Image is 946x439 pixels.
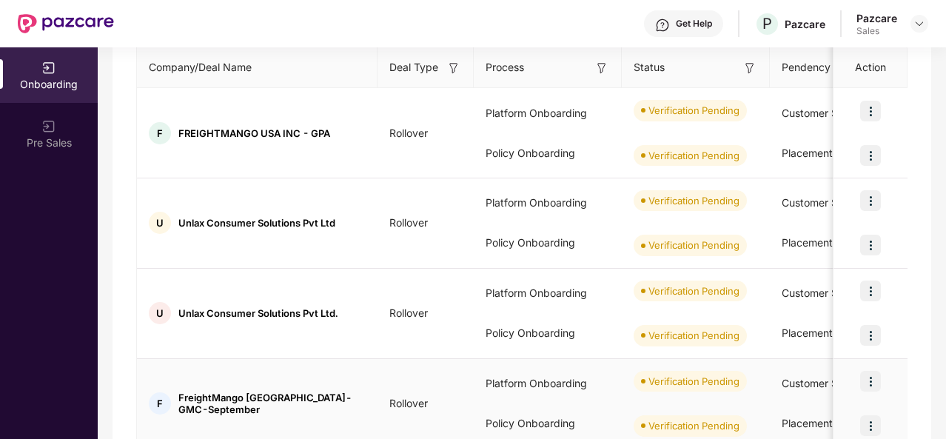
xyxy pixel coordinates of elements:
div: Verification Pending [648,418,739,433]
div: Platform Onboarding [474,363,622,403]
div: Verification Pending [648,148,739,163]
div: U [149,302,171,324]
span: FreightMango [GEOGRAPHIC_DATA]-GMC-September [178,392,366,415]
span: Unlax Consumer Solutions Pvt Ltd. [178,307,338,319]
span: Process [486,59,524,76]
span: Rollover [378,306,440,319]
th: Company/Deal Name [137,47,378,88]
img: svg+xml;base64,PHN2ZyB3aWR0aD0iMjAiIGhlaWdodD0iMjAiIHZpZXdCb3g9IjAgMCAyMCAyMCIgZmlsbD0ibm9uZSIgeG... [41,119,56,134]
div: Verification Pending [648,103,739,118]
div: Policy Onboarding [474,223,622,263]
img: icon [860,101,881,121]
span: Rollover [378,216,440,229]
span: Pendency On [782,59,848,76]
span: Placement [782,236,833,249]
div: Verification Pending [648,374,739,389]
div: Platform Onboarding [474,183,622,223]
div: Verification Pending [648,284,739,298]
span: Customer Success [782,377,872,389]
span: Customer Success [782,286,872,299]
div: F [149,392,171,415]
img: icon [860,190,881,211]
img: icon [860,281,881,301]
img: icon [860,235,881,255]
span: Status [634,59,665,76]
span: FREIGHTMANGO USA INC - GPA [178,127,330,139]
span: Rollover [378,127,440,139]
img: icon [860,371,881,392]
span: Placement [782,417,833,429]
span: Deal Type [389,59,438,76]
span: Customer Success [782,196,872,209]
span: Customer Success [782,107,872,119]
img: svg+xml;base64,PHN2ZyB3aWR0aD0iMTYiIGhlaWdodD0iMTYiIHZpZXdCb3g9IjAgMCAxNiAxNiIgZmlsbD0ibm9uZSIgeG... [446,61,461,76]
img: svg+xml;base64,PHN2ZyB3aWR0aD0iMTYiIGhlaWdodD0iMTYiIHZpZXdCb3g9IjAgMCAxNiAxNiIgZmlsbD0ibm9uZSIgeG... [742,61,757,76]
div: F [149,122,171,144]
div: Verification Pending [648,238,739,252]
span: Placement [782,326,833,339]
span: Unlax Consumer Solutions Pvt Ltd [178,217,335,229]
th: Action [833,47,908,88]
div: U [149,212,171,234]
span: Rollover [378,397,440,409]
div: Get Help [676,18,712,30]
img: icon [860,415,881,436]
div: Pazcare [785,17,825,31]
img: svg+xml;base64,PHN2ZyBpZD0iRHJvcGRvd24tMzJ4MzIiIHhtbG5zPSJodHRwOi8vd3d3LnczLm9yZy8yMDAwL3N2ZyIgd2... [913,18,925,30]
div: Policy Onboarding [474,313,622,353]
div: Platform Onboarding [474,273,622,313]
img: New Pazcare Logo [18,14,114,33]
span: P [762,15,772,33]
div: Verification Pending [648,193,739,208]
div: Policy Onboarding [474,133,622,173]
div: Sales [856,25,897,37]
div: Platform Onboarding [474,93,622,133]
div: Pazcare [856,11,897,25]
img: svg+xml;base64,PHN2ZyB3aWR0aD0iMjAiIGhlaWdodD0iMjAiIHZpZXdCb3g9IjAgMCAyMCAyMCIgZmlsbD0ibm9uZSIgeG... [41,61,56,76]
img: svg+xml;base64,PHN2ZyBpZD0iSGVscC0zMngzMiIgeG1sbnM9Imh0dHA6Ly93d3cudzMub3JnLzIwMDAvc3ZnIiB3aWR0aD... [655,18,670,33]
img: svg+xml;base64,PHN2ZyB3aWR0aD0iMTYiIGhlaWdodD0iMTYiIHZpZXdCb3g9IjAgMCAxNiAxNiIgZmlsbD0ibm9uZSIgeG... [594,61,609,76]
span: Placement [782,147,833,159]
img: icon [860,325,881,346]
img: icon [860,145,881,166]
div: Verification Pending [648,328,739,343]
